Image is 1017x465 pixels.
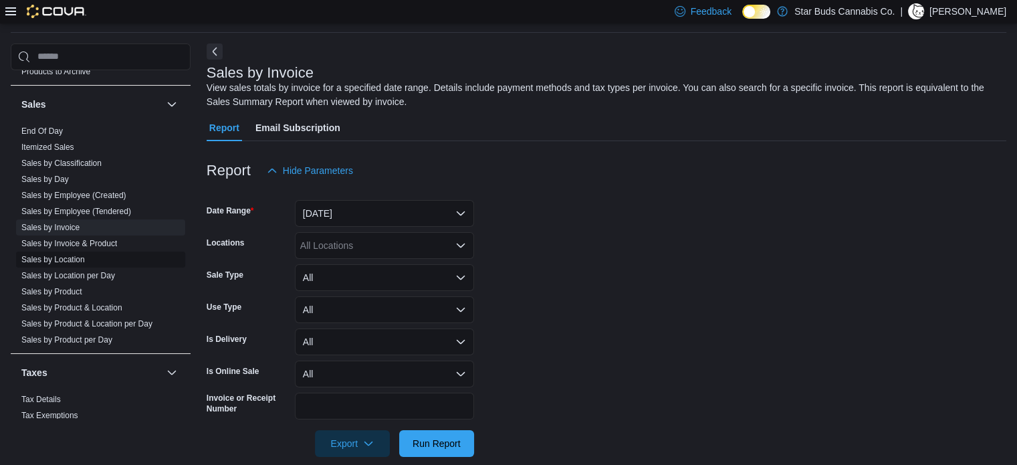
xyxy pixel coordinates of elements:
[295,329,474,355] button: All
[21,239,117,248] a: Sales by Invoice & Product
[21,394,61,405] span: Tax Details
[27,5,86,18] img: Cova
[207,43,223,60] button: Next
[21,66,90,77] span: Products to Archive
[207,238,245,248] label: Locations
[207,393,290,414] label: Invoice or Receipt Number
[794,3,895,19] p: Star Buds Cannabis Co.
[21,223,80,232] a: Sales by Invoice
[691,5,731,18] span: Feedback
[283,164,353,177] span: Hide Parameters
[323,430,382,457] span: Export
[207,205,254,216] label: Date Range
[399,430,474,457] button: Run Report
[295,361,474,387] button: All
[21,238,117,249] span: Sales by Invoice & Product
[295,264,474,291] button: All
[207,270,243,280] label: Sale Type
[207,334,247,345] label: Is Delivery
[21,410,78,421] span: Tax Exemptions
[21,286,82,297] span: Sales by Product
[21,302,122,313] span: Sales by Product & Location
[21,67,90,76] a: Products to Archive
[21,319,152,329] a: Sales by Product & Location per Day
[295,200,474,227] button: [DATE]
[21,191,126,200] a: Sales by Employee (Created)
[21,287,82,296] a: Sales by Product
[21,98,161,111] button: Sales
[908,3,924,19] div: Taylor Kirk
[207,81,1000,109] div: View sales totals by invoice for a specified date range. Details include payment methods and tax ...
[207,302,241,312] label: Use Type
[21,98,46,111] h3: Sales
[209,114,239,141] span: Report
[21,254,85,265] span: Sales by Location
[261,157,358,184] button: Hide Parameters
[742,5,770,19] input: Dark Mode
[21,335,112,345] a: Sales by Product per Day
[207,65,314,81] h3: Sales by Invoice
[11,391,191,429] div: Taxes
[21,126,63,136] a: End Of Day
[21,366,47,379] h3: Taxes
[21,143,74,152] a: Itemized Sales
[21,206,131,217] span: Sales by Employee (Tendered)
[207,366,259,377] label: Is Online Sale
[315,430,390,457] button: Export
[21,335,112,345] span: Sales by Product per Day
[21,175,69,184] a: Sales by Day
[455,240,466,251] button: Open list of options
[21,270,115,281] span: Sales by Location per Day
[207,163,251,179] h3: Report
[21,207,131,216] a: Sales by Employee (Tendered)
[11,123,191,353] div: Sales
[21,255,85,264] a: Sales by Location
[21,142,74,153] span: Itemized Sales
[929,3,1006,19] p: [PERSON_NAME]
[21,271,115,280] a: Sales by Location per Day
[21,159,102,168] a: Sales by Classification
[164,96,180,112] button: Sales
[21,411,78,420] a: Tax Exemptions
[164,365,180,381] button: Taxes
[413,437,461,450] span: Run Report
[21,395,61,404] a: Tax Details
[255,114,340,141] span: Email Subscription
[21,190,126,201] span: Sales by Employee (Created)
[21,318,152,329] span: Sales by Product & Location per Day
[21,158,102,169] span: Sales by Classification
[21,303,122,312] a: Sales by Product & Location
[21,222,80,233] span: Sales by Invoice
[900,3,903,19] p: |
[21,174,69,185] span: Sales by Day
[295,296,474,323] button: All
[21,366,161,379] button: Taxes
